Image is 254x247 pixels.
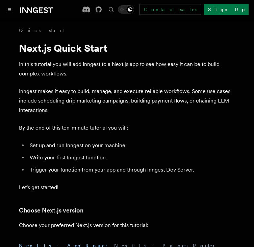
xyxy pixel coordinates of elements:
p: Let's get started! [19,183,235,192]
a: Contact sales [139,4,201,15]
p: In this tutorial you will add Inngest to a Next.js app to see how easy it can be to build complex... [19,60,235,78]
p: By the end of this ten-minute tutorial you will: [19,123,235,133]
a: Sign Up [204,4,249,15]
p: Choose your preferred Next.js version for this tutorial: [19,221,235,230]
li: Write your first Inngest function. [28,153,235,162]
h1: Next.js Quick Start [19,42,235,54]
button: Toggle dark mode [118,5,134,14]
button: Toggle navigation [5,5,14,14]
p: Inngest makes it easy to build, manage, and execute reliable workflows. Some use cases include sc... [19,87,235,115]
a: Choose Next.js version [19,206,83,215]
li: Set up and run Inngest on your machine. [28,141,235,150]
li: Trigger your function from your app and through Inngest Dev Server. [28,165,235,175]
a: Quick start [19,27,65,34]
button: Find something... [107,5,115,14]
